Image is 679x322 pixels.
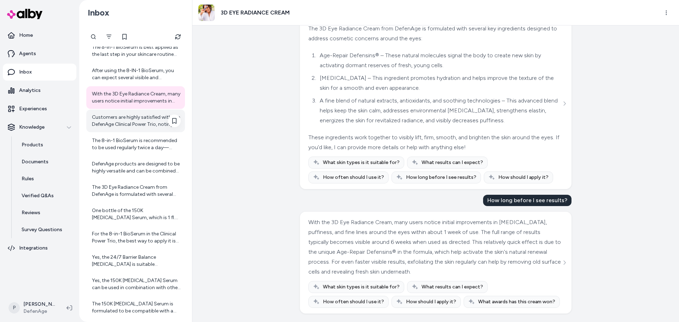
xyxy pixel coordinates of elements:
[92,90,181,105] div: With the 3D Eye Radiance Cream, many users notice initial improvements in [MEDICAL_DATA], puffine...
[86,226,185,249] a: For the 8-in-1 BioSerum in the Clinical Power Trio, the best way to apply it is to use one pump o...
[478,298,555,305] span: What awards has this cream won?
[22,141,43,148] p: Products
[3,82,76,99] a: Analytics
[308,24,561,43] div: The 3D Eye Radiance Cream from DefenAge is formulated with several key ingredients designed to ad...
[92,277,181,291] div: Yes, the 150K [MEDICAL_DATA] Serum can be used in combination with other treatments and products....
[3,119,76,136] button: Knowledge
[406,298,456,305] span: How should I apply it?
[92,114,181,128] div: Customers are highly satisfied with the DefenAge Clinical Power Trio, noting significant improvem...
[14,170,76,187] a: Rules
[92,67,181,81] div: After using the 8-IN-1 BioSerum, you can expect several visible and beneficial effects on your sk...
[86,133,185,156] a: The 8-in-1 BioSerum is recommended to be used regularly twice a day—morning and night. Use one pu...
[198,5,215,21] img: products_outside_4_of_37_.jpg
[86,63,185,86] a: After using the 8-IN-1 BioSerum, you can expect several visible and beneficial effects on your sk...
[22,192,54,199] p: Verified Q&As
[19,32,33,39] p: Home
[323,159,400,166] span: What skin types is it suitable for?
[22,175,34,182] p: Rules
[3,45,76,62] a: Agents
[92,254,181,268] div: Yes, the 24/7 Barrier Balance [MEDICAL_DATA] is suitable [MEDICAL_DATA]. It contains calming ingr...
[86,40,185,62] a: The 8-in-1 BioSerum is best applied as the last step in your skincare routine (except for sunscre...
[22,226,62,233] p: Survey Questions
[3,240,76,257] a: Integrations
[171,30,185,44] button: Refresh
[92,230,181,245] div: For the 8-in-1 BioSerum in the Clinical Power Trio, the best way to apply it is to use one pump o...
[19,245,48,252] p: Integrations
[318,51,561,70] li: Age-Repair Defensins® – These natural molecules signal the body to create new skin by activating ...
[323,298,384,305] span: How often should I use it?
[92,160,181,175] div: DefenAge products are designed to be highly versatile and can be combined with almost any skincar...
[4,297,61,319] button: P[PERSON_NAME]DefenAge
[92,137,181,151] div: The 8-in-1 BioSerum is recommended to be used regularly twice a day—morning and night. Use one pu...
[14,204,76,221] a: Reviews
[86,110,185,132] a: Customers are highly satisfied with the DefenAge Clinical Power Trio, noting significant improvem...
[483,195,571,206] div: How long before I see results?
[19,124,45,131] p: Knowledge
[3,27,76,44] a: Home
[19,69,32,76] p: Inbox
[3,100,76,117] a: Experiences
[86,203,185,226] a: One bottle of the 150K [MEDICAL_DATA] Serum, which is 1 fl. oz., is designed to last for about on...
[14,221,76,238] a: Survey Questions
[86,156,185,179] a: DefenAge products are designed to be highly versatile and can be combined with almost any skincar...
[308,133,561,152] div: These ingredients work together to visibly lift, firm, smooth, and brighten the skin around the e...
[560,258,569,267] button: See more
[19,87,41,94] p: Analytics
[92,184,181,198] div: The 3D Eye Radiance Cream from DefenAge is formulated with several key ingredients designed to ad...
[86,250,185,272] a: Yes, the 24/7 Barrier Balance [MEDICAL_DATA] is suitable [MEDICAL_DATA]. It contains calming ingr...
[14,153,76,170] a: Documents
[3,64,76,81] a: Inbox
[22,158,48,165] p: Documents
[8,302,20,314] span: P
[86,296,185,319] a: The 150K [MEDICAL_DATA] Serum is formulated to be compatible with a variety of hair care products...
[221,8,290,17] h3: 3D EYE RADIANCE CREAM
[560,99,569,108] button: See more
[308,217,561,277] div: With the 3D Eye Radiance Cream, many users notice initial improvements in [MEDICAL_DATA], puffine...
[422,159,483,166] span: What results can I expect?
[19,50,36,57] p: Agents
[323,283,400,291] span: What skin types is it suitable for?
[92,207,181,221] div: One bottle of the 150K [MEDICAL_DATA] Serum, which is 1 fl. oz., is designed to last for about on...
[102,30,116,44] button: Filter
[86,86,185,109] a: With the 3D Eye Radiance Cream, many users notice initial improvements in [MEDICAL_DATA], puffine...
[23,301,55,308] p: [PERSON_NAME]
[22,209,40,216] p: Reviews
[7,9,42,19] img: alby Logo
[318,96,561,125] li: A fine blend of natural extracts, antioxidants, and soothing technologies – This advanced blend h...
[23,308,55,315] span: DefenAge
[92,300,181,315] div: The 150K [MEDICAL_DATA] Serum is formulated to be compatible with a variety of hair care products...
[422,283,483,291] span: What results can I expect?
[498,174,549,181] span: How should I apply it?
[19,105,47,112] p: Experiences
[323,174,384,181] span: How often should I use it?
[86,273,185,295] a: Yes, the 150K [MEDICAL_DATA] Serum can be used in combination with other treatments and products....
[88,7,109,18] h2: Inbox
[86,180,185,202] a: The 3D Eye Radiance Cream from DefenAge is formulated with several key ingredients designed to ad...
[92,44,181,58] div: The 8-in-1 BioSerum is best applied as the last step in your skincare routine (except for sunscre...
[318,73,561,93] li: [MEDICAL_DATA] – This ingredient promotes hydration and helps improve the texture of the skin for...
[14,187,76,204] a: Verified Q&As
[406,174,476,181] span: How long before I see results?
[14,136,76,153] a: Products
